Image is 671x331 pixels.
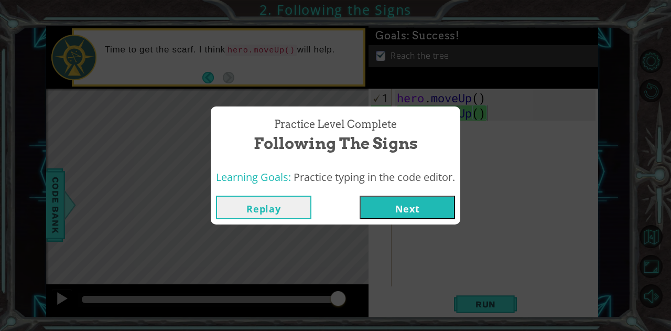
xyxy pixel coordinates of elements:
span: Practice typing in the code editor. [294,170,455,184]
span: Practice Level Complete [274,117,397,132]
span: Following the Signs [254,132,418,155]
button: Next [360,196,455,219]
span: Learning Goals: [216,170,291,184]
button: Replay [216,196,311,219]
